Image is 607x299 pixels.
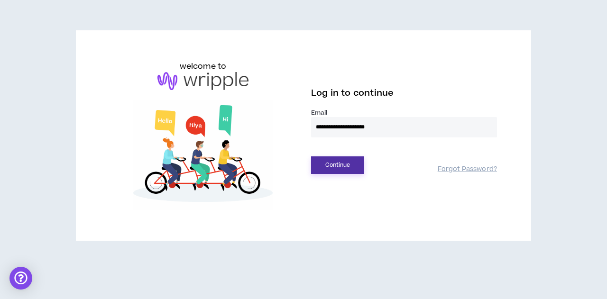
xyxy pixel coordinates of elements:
[110,100,296,210] img: Welcome to Wripple
[311,87,394,99] span: Log in to continue
[438,165,497,174] a: Forgot Password?
[9,267,32,290] div: Open Intercom Messenger
[311,109,497,117] label: Email
[311,156,364,174] button: Continue
[180,61,227,72] h6: welcome to
[157,72,248,90] img: logo-brand.png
